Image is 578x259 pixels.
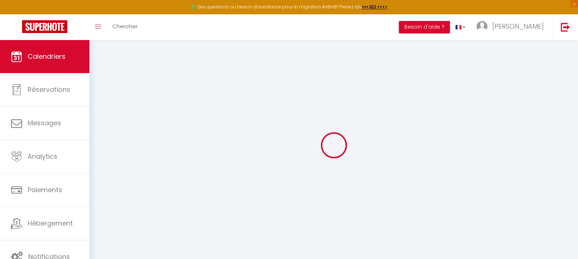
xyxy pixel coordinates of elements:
a: >>> ICI <<<< [362,4,387,10]
span: Paiements [28,185,62,194]
a: ... [PERSON_NAME] [471,14,553,40]
img: Super Booking [22,20,67,33]
img: logout [561,22,570,32]
span: Hébergement [28,219,73,228]
button: Besoin d'aide ? [399,21,450,33]
span: Calendriers [28,52,65,61]
span: Messages [28,118,61,127]
a: Chercher [107,14,143,40]
span: Réservations [28,85,70,94]
span: Analytics [28,152,57,161]
span: [PERSON_NAME] [492,22,544,31]
span: Chercher [112,22,138,30]
img: ... [476,21,487,32]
